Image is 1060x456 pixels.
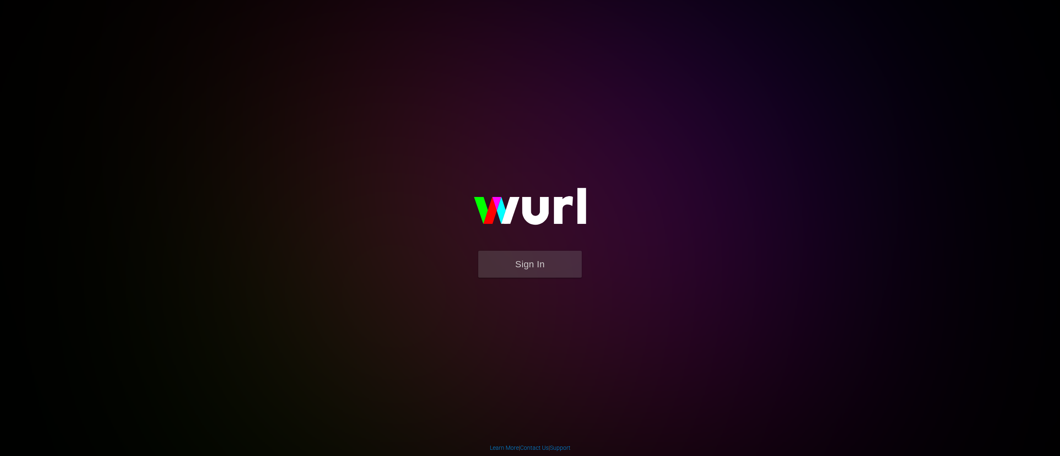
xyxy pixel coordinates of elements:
a: Contact Us [520,444,549,451]
button: Sign In [478,251,582,278]
img: wurl-logo-on-black-223613ac3d8ba8fe6dc639794a292ebdb59501304c7dfd60c99c58986ef67473.svg [447,170,613,250]
div: | | [490,444,571,452]
a: Learn More [490,444,519,451]
a: Support [550,444,571,451]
